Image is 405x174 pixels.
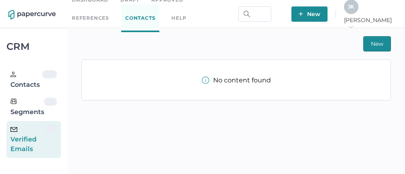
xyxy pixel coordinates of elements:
[344,16,397,31] span: [PERSON_NAME]
[299,6,320,22] span: New
[10,98,17,104] img: segments.b9481e3d.svg
[6,43,61,50] div: CRM
[299,12,303,16] img: plus-white.e19ec114.svg
[202,76,271,84] div: No content found
[8,10,56,20] img: papercurve-logo-colour.7244d18c.svg
[10,98,44,117] div: Segments
[10,70,42,90] div: Contacts
[291,6,328,22] button: New
[348,24,354,30] i: arrow_right
[363,36,391,51] button: New
[10,127,17,132] img: email-icon-black.c777dcea.svg
[371,37,383,51] span: New
[244,11,250,17] img: search.bf03fe8b.svg
[202,76,209,84] img: info-tooltip-active.a952ecf1.svg
[121,4,159,32] a: Contacts
[348,4,354,10] span: J K
[10,72,16,77] img: person.20a629c4.svg
[72,14,109,23] a: References
[238,6,271,22] input: Search Workspace
[171,14,186,23] div: help
[10,125,45,154] div: Verified Emails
